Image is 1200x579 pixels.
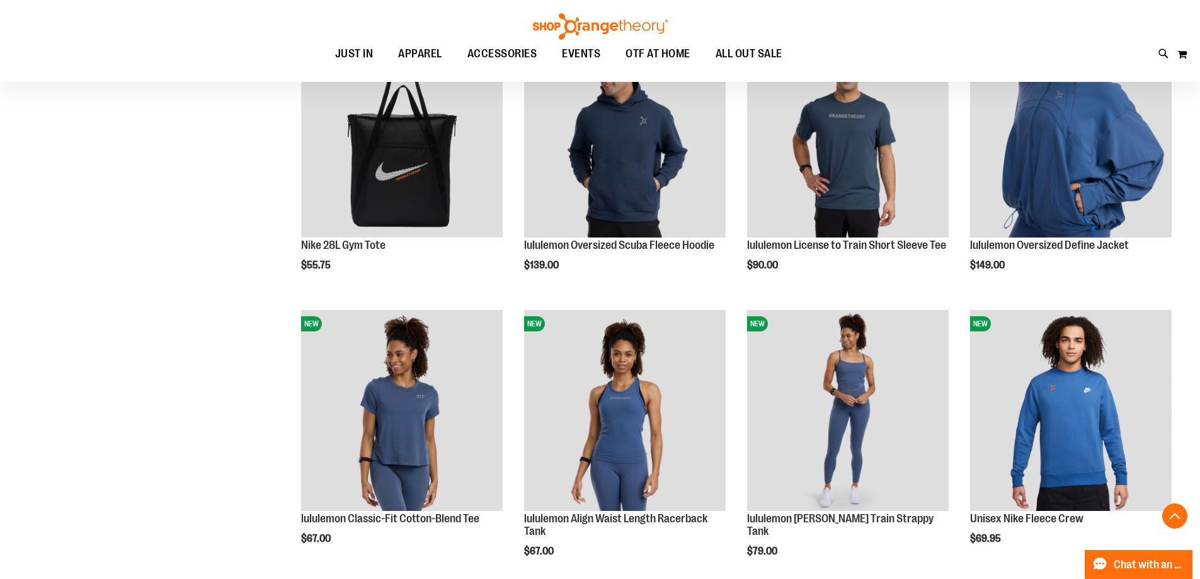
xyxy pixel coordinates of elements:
[747,260,780,271] span: $90.00
[301,533,333,544] span: $67.00
[747,239,946,251] a: lululemon License to Train Short Sleeve Tee
[970,310,1172,512] img: Unisex Nike Fleece Crew
[524,310,726,512] img: lululemon Align Waist Length Racerback Tank
[295,30,509,303] div: product
[741,30,955,303] div: product
[531,13,670,40] img: Shop Orangetheory
[524,546,556,557] span: $67.00
[301,512,479,525] a: lululemon Classic-Fit Cotton-Blend Tee
[1114,559,1185,571] span: Chat with an Expert
[970,316,991,331] span: NEW
[335,40,374,68] span: JUST IN
[1085,550,1193,579] button: Chat with an Expert
[518,30,732,303] div: product
[562,40,600,68] span: EVENTS
[301,36,503,239] a: Nike 28L Gym ToteNEW
[301,239,386,251] a: Nike 28L Gym Tote
[964,304,1178,577] div: product
[970,239,1129,251] a: lululemon Oversized Define Jacket
[716,40,782,68] span: ALL OUT SALE
[301,36,503,238] img: Nike 28L Gym Tote
[398,40,442,68] span: APPAREL
[301,310,503,512] img: lululemon Classic-Fit Cotton-Blend Tee
[524,239,714,251] a: lululemon Oversized Scuba Fleece Hoodie
[747,36,949,238] img: lululemon License to Train Short Sleeve Tee
[626,40,690,68] span: OTF AT HOME
[970,512,1083,525] a: Unisex Nike Fleece Crew
[970,533,1003,544] span: $69.95
[524,316,545,331] span: NEW
[524,310,726,513] a: lululemon Align Waist Length Racerback TankNEW
[747,316,768,331] span: NEW
[970,36,1172,238] img: lululemon Oversized Define Jacket
[970,36,1172,239] a: lululemon Oversized Define JacketNEW
[295,304,509,577] div: product
[964,30,1178,303] div: product
[747,310,949,513] a: lululemon Wunder Train Strappy TankNEW
[524,512,707,537] a: lululemon Align Waist Length Racerback Tank
[747,512,934,537] a: lululemon [PERSON_NAME] Train Strappy Tank
[301,260,333,271] span: $55.75
[524,260,561,271] span: $139.00
[747,546,779,557] span: $79.00
[747,36,949,239] a: lululemon License to Train Short Sleeve TeeNEW
[524,36,726,239] a: lululemon Oversized Scuba Fleece HoodieNEW
[301,316,322,331] span: NEW
[747,310,949,512] img: lululemon Wunder Train Strappy Tank
[524,36,726,238] img: lululemon Oversized Scuba Fleece Hoodie
[301,310,503,513] a: lululemon Classic-Fit Cotton-Blend TeeNEW
[467,40,537,68] span: ACCESSORIES
[1162,503,1187,529] button: Back To Top
[970,260,1007,271] span: $149.00
[970,310,1172,513] a: Unisex Nike Fleece CrewNEW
